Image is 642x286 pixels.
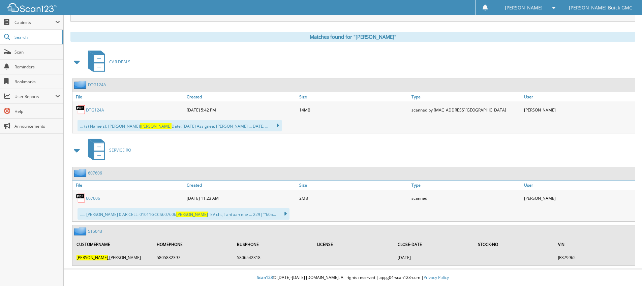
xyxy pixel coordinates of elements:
[72,181,185,190] a: File
[14,94,55,99] span: User Reports
[88,228,102,234] a: 515043
[314,237,393,251] th: LICENSE
[72,92,185,101] a: File
[64,269,642,286] div: © [DATE]-[DATE] [DOMAIN_NAME]. All rights reserved | appg04-scan123-com |
[14,64,60,70] span: Reminders
[76,193,86,203] img: PDF.png
[73,237,153,251] th: CUSTOMERNAME
[522,191,635,205] div: [PERSON_NAME]
[84,137,131,163] a: SERVICE RO
[86,195,100,201] a: 607606
[410,181,522,190] a: Type
[314,252,393,263] td: --
[70,32,635,42] div: Matches found for "[PERSON_NAME]"
[88,170,102,176] a: 607606
[78,120,282,131] div: ... (s) Name(s): [PERSON_NAME] Date: [DATE] Assignee: [PERSON_NAME] ... DATE: ...
[74,227,88,235] img: folder2.png
[185,191,298,205] div: [DATE] 11:23 AM
[555,252,634,263] td: JR379965
[74,81,88,89] img: folder2.png
[185,181,298,190] a: Created
[185,103,298,117] div: [DATE] 5:42 PM
[298,191,410,205] div: 2MB
[78,208,289,220] div: ..... [PERSON_NAME] 0 AR CELL: 01011GCCS607606 TEV cht, Tani aan ene ... 229|""60a...
[109,59,130,65] span: CAR DEALS
[88,82,106,88] a: DTG124A
[84,49,130,75] a: CAR DEALS
[14,123,60,129] span: Announcements
[176,212,208,217] span: [PERSON_NAME]
[14,108,60,114] span: Help
[522,92,635,101] a: User
[410,92,522,101] a: Type
[140,123,172,129] span: [PERSON_NAME]
[410,191,522,205] div: scanned
[475,237,554,251] th: STOCK-NO
[522,181,635,190] a: User
[234,237,313,251] th: BUSPHONE
[14,20,55,25] span: Cabinets
[14,49,60,55] span: Scan
[257,275,273,280] span: Scan123
[74,169,88,177] img: folder2.png
[505,6,543,10] span: [PERSON_NAME]
[153,252,233,263] td: 5805832397
[185,92,298,101] a: Created
[153,237,233,251] th: HOMEPHONE
[298,181,410,190] a: Size
[394,252,474,263] td: [DATE]
[86,107,104,113] a: DTG124A
[77,255,108,260] span: [PERSON_NAME]
[298,103,410,117] div: 14MB
[475,252,554,263] td: --
[410,103,522,117] div: scanned by [MAC_ADDRESS][GEOGRAPHIC_DATA]
[522,103,635,117] div: [PERSON_NAME]
[569,6,632,10] span: [PERSON_NAME] Buick GMC
[608,254,642,286] iframe: Chat Widget
[394,237,474,251] th: CLOSE-DATE
[14,79,60,85] span: Bookmarks
[424,275,449,280] a: Privacy Policy
[76,105,86,115] img: PDF.png
[298,92,410,101] a: Size
[73,252,153,263] td: ,[PERSON_NAME]
[555,237,634,251] th: VIN
[234,252,313,263] td: 5806542318
[109,147,131,153] span: SERVICE RO
[14,34,59,40] span: Search
[7,3,57,12] img: scan123-logo-white.svg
